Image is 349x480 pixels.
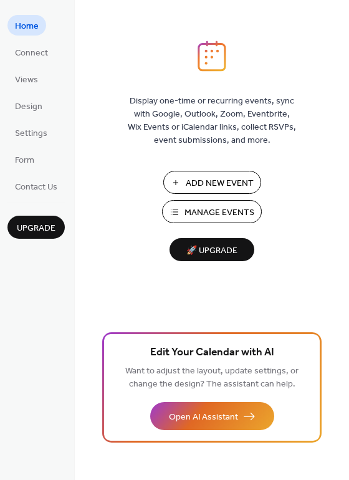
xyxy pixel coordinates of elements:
[15,181,57,194] span: Contact Us
[177,242,247,259] span: 🚀 Upgrade
[7,15,46,36] a: Home
[15,154,34,167] span: Form
[15,20,39,33] span: Home
[7,176,65,196] a: Contact Us
[15,100,42,113] span: Design
[162,200,262,223] button: Manage Events
[125,363,299,393] span: Want to adjust the layout, update settings, or change the design? The assistant can help.
[170,238,254,261] button: 🚀 Upgrade
[150,344,274,362] span: Edit Your Calendar with AI
[7,95,50,116] a: Design
[184,206,254,219] span: Manage Events
[15,47,48,60] span: Connect
[7,216,65,239] button: Upgrade
[17,222,55,235] span: Upgrade
[169,411,238,424] span: Open AI Assistant
[128,95,296,147] span: Display one-time or recurring events, sync with Google, Outlook, Zoom, Eventbrite, Wix Events or ...
[150,402,274,430] button: Open AI Assistant
[7,69,45,89] a: Views
[15,74,38,87] span: Views
[163,171,261,194] button: Add New Event
[15,127,47,140] span: Settings
[7,122,55,143] a: Settings
[186,177,254,190] span: Add New Event
[7,42,55,62] a: Connect
[198,41,226,72] img: logo_icon.svg
[7,149,42,170] a: Form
